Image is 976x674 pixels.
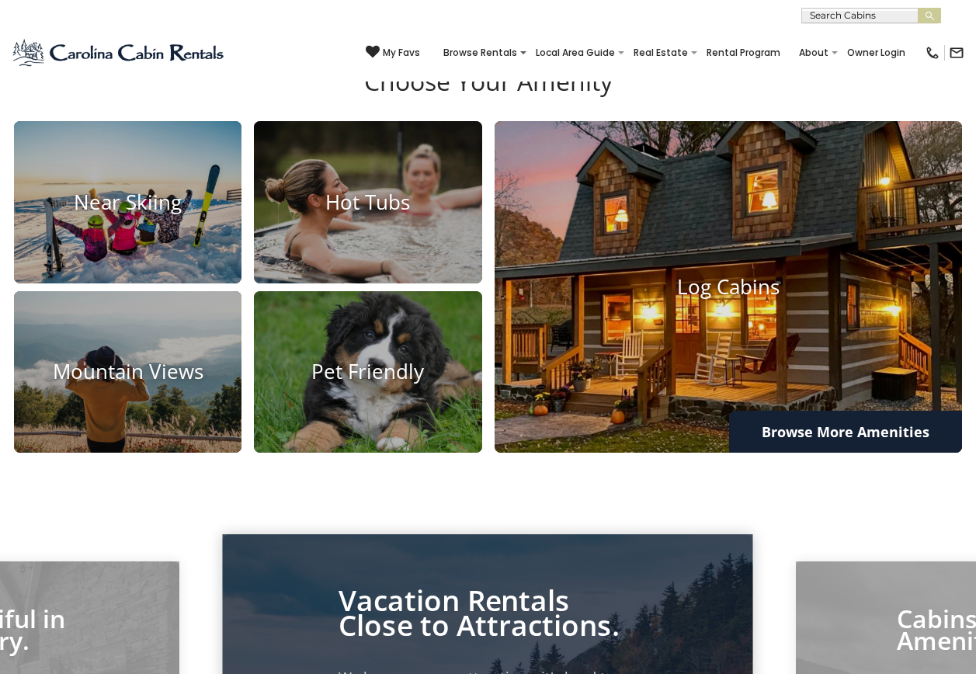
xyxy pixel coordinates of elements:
[925,45,940,61] img: phone-regular-black.png
[495,121,963,453] a: Log Cabins
[839,42,913,64] a: Owner Login
[14,291,241,453] a: Mountain Views
[699,42,788,64] a: Rental Program
[791,42,836,64] a: About
[729,411,962,453] a: Browse More Amenities
[12,37,227,68] img: Blue-2.png
[254,291,481,453] a: Pet Friendly
[949,45,964,61] img: mail-regular-black.png
[436,42,525,64] a: Browse Rentals
[626,42,696,64] a: Real Estate
[254,190,481,214] h4: Hot Tubs
[14,190,241,214] h4: Near Skiing
[495,275,963,299] h4: Log Cabins
[12,67,964,121] h3: Choose Your Amenity
[254,360,481,384] h4: Pet Friendly
[254,121,481,283] a: Hot Tubs
[14,360,241,384] h4: Mountain Views
[14,121,241,283] a: Near Skiing
[366,45,420,61] a: My Favs
[339,588,637,638] p: Vacation Rentals Close to Attractions.
[383,46,420,60] span: My Favs
[528,42,623,64] a: Local Area Guide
